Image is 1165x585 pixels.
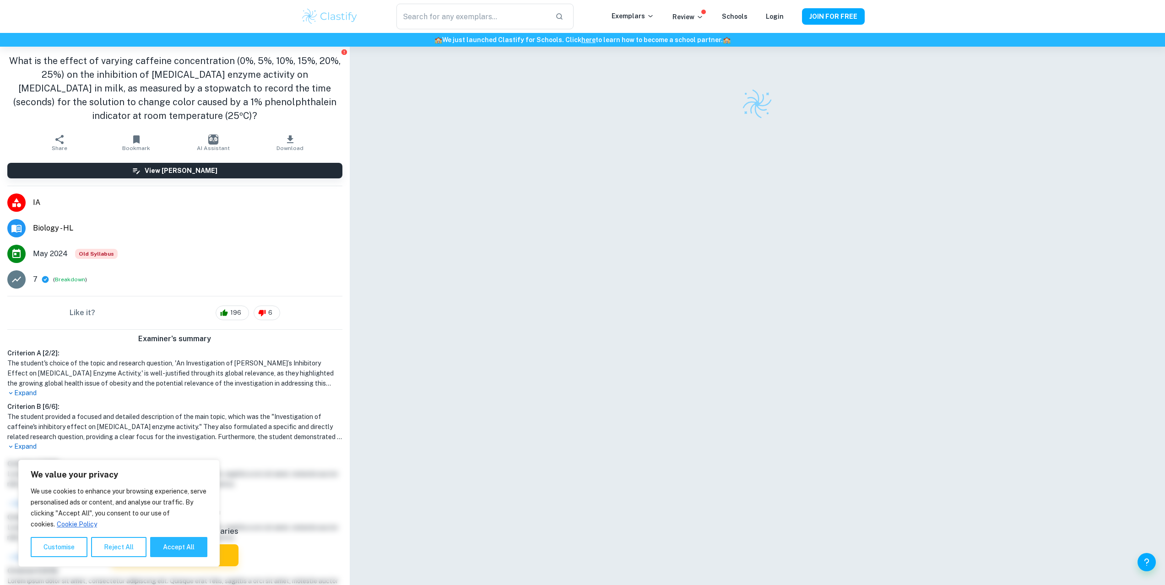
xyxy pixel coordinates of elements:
[672,12,704,22] p: Review
[2,35,1163,45] h6: We just launched Clastify for Schools. Click to learn how to become a school partner.
[254,306,280,320] div: 6
[75,249,118,259] div: Starting from the May 2025 session, the Biology IA requirements have changed. It's OK to refer to...
[7,412,342,442] h1: The student provided a focused and detailed description of the main topic, which was the "Investi...
[1138,553,1156,571] button: Help and Feedback
[175,130,252,156] button: AI Assistant
[7,402,342,412] h6: Criterion B [ 6 / 6 ]:
[434,36,442,43] span: 🏫
[341,48,348,55] button: Report issue
[197,145,230,151] span: AI Assistant
[31,469,207,480] p: We value your privacy
[766,13,784,20] a: Login
[18,460,220,567] div: We value your privacy
[723,36,731,43] span: 🏫
[33,197,342,208] span: IA
[208,134,218,145] img: AI Assistant
[53,275,87,284] span: ( )
[31,486,207,530] p: We use cookies to enhance your browsing experience, serve personalised ads or content, and analys...
[216,306,249,320] div: 196
[581,36,596,43] a: here
[150,537,207,557] button: Accept All
[91,537,146,557] button: Reject All
[4,333,346,344] h6: Examiner's summary
[276,145,303,151] span: Download
[7,442,342,451] p: Expand
[122,145,150,151] span: Bookmark
[396,4,547,29] input: Search for any exemplars...
[612,11,654,21] p: Exemplars
[145,166,217,176] h6: View [PERSON_NAME]
[52,145,67,151] span: Share
[741,88,773,120] img: Clastify logo
[802,8,865,25] button: JOIN FOR FREE
[7,348,342,358] h6: Criterion A [ 2 / 2 ]:
[7,388,342,398] p: Expand
[33,223,342,234] span: Biology - HL
[75,249,118,259] span: Old Syllabus
[33,274,38,285] p: 7
[98,130,175,156] button: Bookmark
[7,358,342,388] h1: The student's choice of the topic and research question, 'An Investigation of [PERSON_NAME]’s Inh...
[70,307,95,318] h6: Like it?
[55,275,85,284] button: Breakdown
[31,537,87,557] button: Customise
[722,13,748,20] a: Schools
[263,308,277,317] span: 6
[301,7,359,26] img: Clastify logo
[33,248,68,259] span: May 2024
[252,130,329,156] button: Download
[56,520,98,528] a: Cookie Policy
[21,130,98,156] button: Share
[7,54,342,123] h1: What is the effect of varying caffeine concentration (0%, 5%, 10%, 15%, 20%, 25%) on the inhibiti...
[225,308,246,317] span: 196
[7,163,342,178] button: View [PERSON_NAME]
